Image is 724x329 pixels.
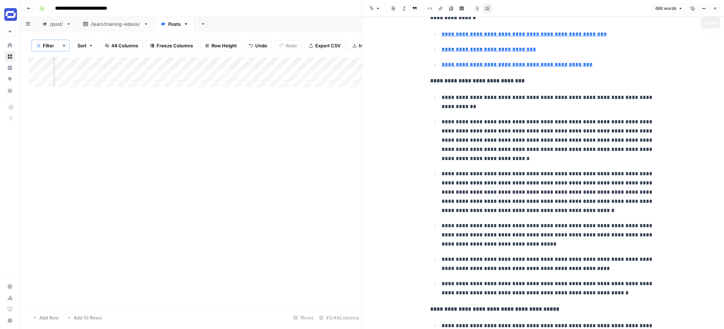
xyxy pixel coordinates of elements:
a: Home [4,40,16,51]
span: Freeze Columns [157,42,193,49]
div: /learn/training-videos/ [91,20,141,28]
a: Opportunities [4,74,16,85]
button: Undo [244,40,272,51]
span: Add 10 Rows [74,314,102,321]
span: Filter [43,42,54,49]
span: 48 Columns [111,42,138,49]
div: 3 [36,43,41,48]
button: 48 Columns [100,40,143,51]
div: 45/48 Columns [316,312,362,323]
button: Export CSV [304,40,345,51]
a: /post/ [36,17,77,31]
button: Row Height [200,40,241,51]
a: Usage [4,292,16,304]
button: Add Row [29,312,63,323]
button: Add 10 Rows [63,312,106,323]
span: Redo [286,42,297,49]
button: Help + Support [4,315,16,326]
span: Undo [255,42,267,49]
a: Learning Hub [4,304,16,315]
span: Export CSV [315,42,340,49]
a: Your Data [4,85,16,96]
span: 3 [37,43,40,48]
div: Posts [168,20,181,28]
a: /learn/training-videos/ [77,17,154,31]
a: Posts [154,17,194,31]
button: Redo [275,40,302,51]
button: Sort [73,40,98,51]
a: Settings [4,281,16,292]
button: Freeze Columns [146,40,198,51]
span: 666 words [655,5,676,12]
img: Synthesia Logo [4,8,17,21]
span: Row Height [211,42,237,49]
a: Insights [4,62,16,74]
button: Import CSV [348,40,389,51]
span: Sort [77,42,87,49]
button: 3Filter [32,40,58,51]
span: Add Row [39,314,59,321]
a: Browse [4,51,16,62]
div: 1 Rows [291,312,316,323]
button: Workspace: Synthesia [4,6,16,23]
div: /post/ [50,20,63,28]
button: 666 words [652,4,686,13]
